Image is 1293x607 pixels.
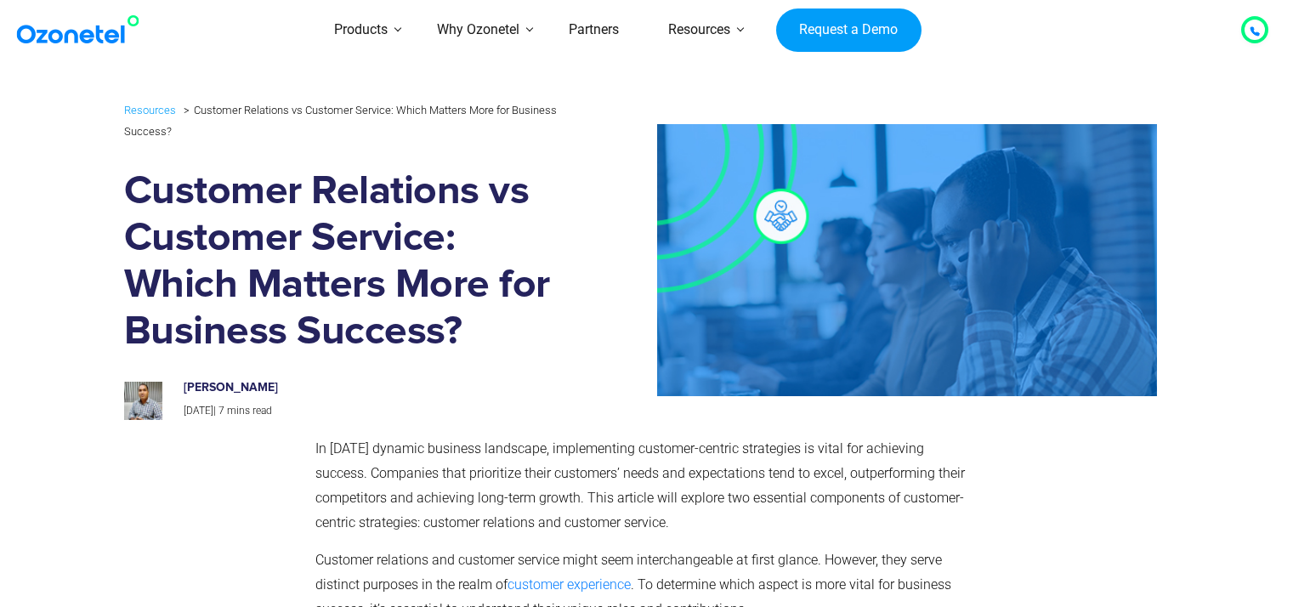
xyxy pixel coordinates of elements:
span: mins read [227,405,272,417]
h1: Customer Relations vs Customer Service: Which Matters More for Business Success? [124,168,560,355]
span: Customer relations and customer service might seem interchangeable at first glance. However, they... [315,552,942,593]
span: In [DATE] dynamic business landscape, implementing customer-centric strategies is vital for achie... [315,440,965,530]
h6: [PERSON_NAME] [184,381,542,395]
img: prashanth-kancherla_avatar-200x200.jpeg [124,382,162,420]
a: Resources [124,100,176,120]
p: | [184,402,542,421]
li: Customer Relations vs Customer Service: Which Matters More for Business Success? [124,99,557,137]
a: customer experience [508,576,631,593]
span: [DATE] [184,405,213,417]
a: Request a Demo [776,9,922,53]
span: 7 [218,405,224,417]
